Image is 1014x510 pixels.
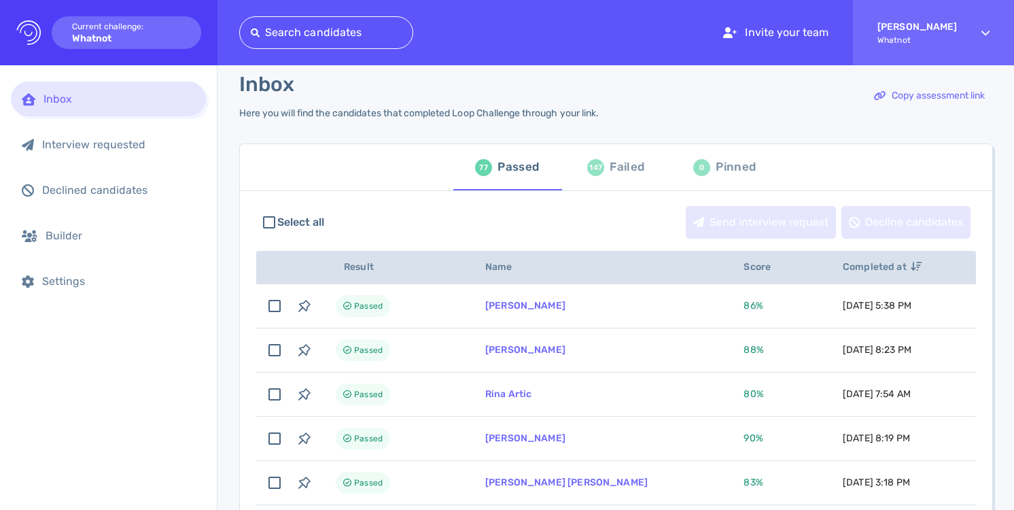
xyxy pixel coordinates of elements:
span: [DATE] 5:38 PM [843,300,911,311]
div: Declined candidates [42,184,195,197]
h1: Inbox [239,72,294,97]
div: Send interview request [686,207,835,238]
span: 90 % [744,432,763,444]
button: Send interview request [686,206,836,239]
div: Inbox [43,92,195,105]
span: [DATE] 3:18 PM [843,477,910,488]
span: 80 % [744,388,763,400]
div: Settings [42,275,195,288]
span: Passed [354,342,383,358]
div: 0 [693,159,710,176]
span: Passed [354,298,383,314]
div: Passed [497,157,539,177]
a: Rina Artic [485,388,532,400]
span: 83 % [744,477,763,488]
span: Score [744,261,786,273]
div: 147 [587,159,604,176]
th: Result [319,251,469,284]
span: Completed at [843,261,922,273]
a: [PERSON_NAME] [485,300,565,311]
div: Failed [610,157,644,177]
span: Whatnot [877,35,957,45]
span: 86 % [744,300,763,311]
a: [PERSON_NAME] [PERSON_NAME] [485,477,648,488]
span: Passed [354,475,383,491]
span: Select all [277,214,325,231]
a: [PERSON_NAME] [485,344,565,356]
div: Decline candidates [842,207,970,238]
div: Copy assessment link [867,80,992,112]
span: Passed [354,430,383,447]
a: [PERSON_NAME] [485,432,565,444]
span: [DATE] 7:54 AM [843,388,911,400]
div: 77 [475,159,492,176]
div: Pinned [716,157,756,177]
div: Builder [46,229,195,242]
strong: [PERSON_NAME] [877,21,957,33]
span: Passed [354,386,383,403]
button: Decline candidates [841,206,971,239]
button: Copy assessment link [867,80,992,112]
span: Name [485,261,527,273]
div: Here you will find the candidates that completed Loop Challenge through your link. [239,107,599,119]
span: [DATE] 8:23 PM [843,344,911,356]
div: Interview requested [42,138,195,151]
span: 88 % [744,344,763,356]
span: [DATE] 8:19 PM [843,432,910,444]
